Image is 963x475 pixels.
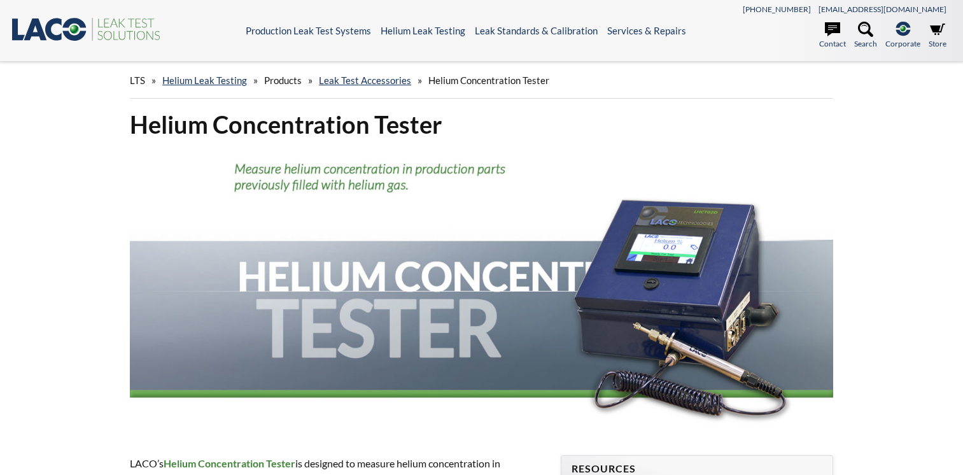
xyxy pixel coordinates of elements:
span: LTS [130,74,145,86]
a: [PHONE_NUMBER] [743,4,811,14]
a: Helium Leak Testing [162,74,247,86]
img: Header for helium concentration tester [130,150,833,432]
a: Leak Test Accessories [319,74,411,86]
a: [EMAIL_ADDRESS][DOMAIN_NAME] [819,4,946,14]
a: Leak Standards & Calibration [475,25,598,36]
span: Products [264,74,302,86]
a: Contact [819,22,846,50]
strong: Helium Concentration Tester [164,457,295,469]
a: Helium Leak Testing [381,25,465,36]
div: » » » » [130,62,833,99]
a: Services & Repairs [607,25,686,36]
a: Search [854,22,877,50]
a: Store [929,22,946,50]
span: Helium Concentration Tester [428,74,549,86]
span: Corporate [885,38,920,50]
h1: Helium Concentration Tester [130,109,833,140]
a: Production Leak Test Systems [246,25,371,36]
